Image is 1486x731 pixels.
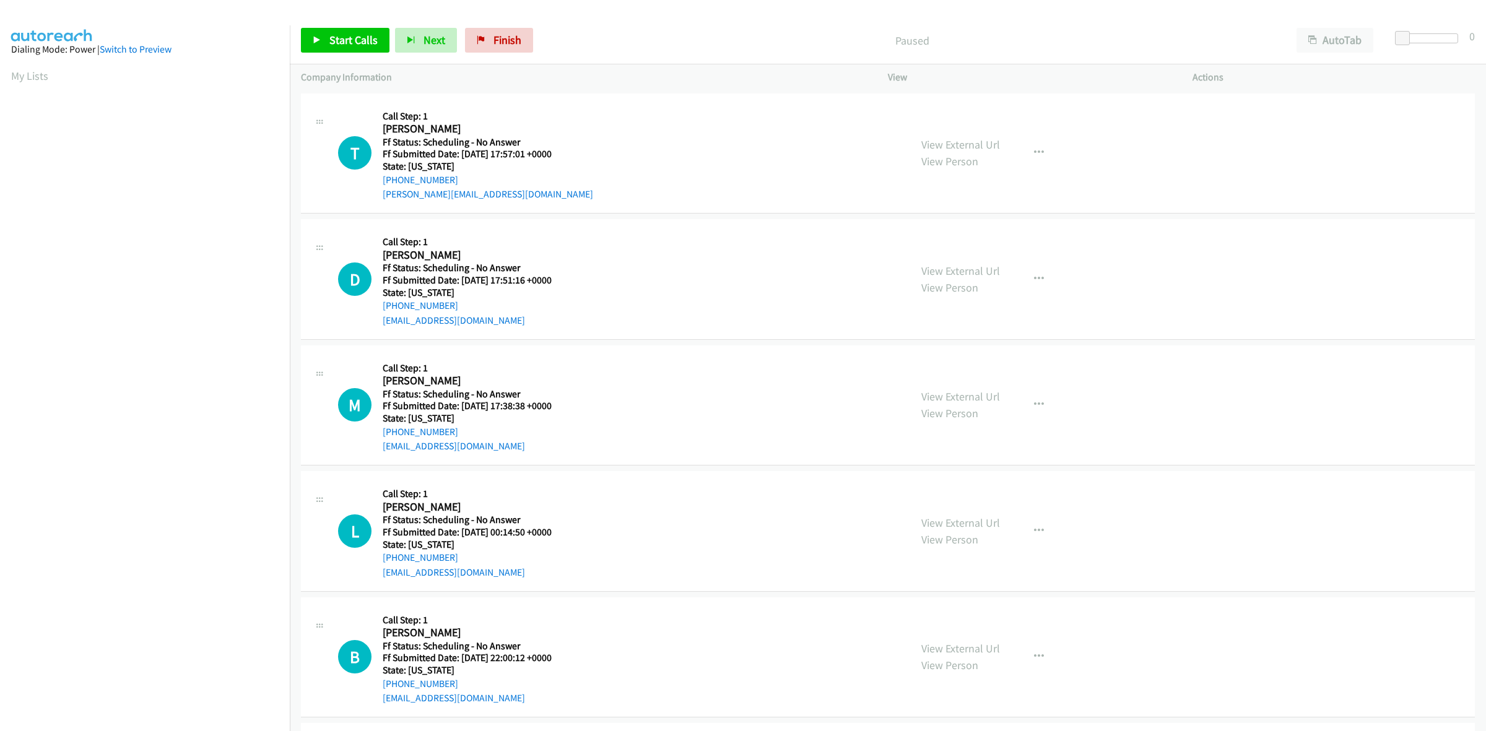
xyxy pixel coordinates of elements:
div: The call is yet to be attempted [338,388,371,422]
a: View External Url [921,264,1000,278]
a: View External Url [921,137,1000,152]
a: View Person [921,532,978,547]
a: [PHONE_NUMBER] [383,174,458,186]
h5: State: [US_STATE] [383,664,567,677]
a: [PHONE_NUMBER] [383,678,458,690]
a: [EMAIL_ADDRESS][DOMAIN_NAME] [383,440,525,452]
h2: [PERSON_NAME] [383,248,567,262]
a: [PERSON_NAME][EMAIL_ADDRESS][DOMAIN_NAME] [383,188,593,200]
h1: T [338,136,371,170]
h2: [PERSON_NAME] [383,626,567,640]
h1: D [338,262,371,296]
h5: Ff Submitted Date: [DATE] 22:00:12 +0000 [383,652,567,664]
h5: Call Step: 1 [383,362,567,374]
button: Next [395,28,457,53]
a: View Person [921,658,978,672]
h5: Ff Status: Scheduling - No Answer [383,136,593,149]
p: View [888,70,1170,85]
p: Company Information [301,70,866,85]
button: AutoTab [1297,28,1373,53]
h5: Ff Status: Scheduling - No Answer [383,514,567,526]
h5: Ff Status: Scheduling - No Answer [383,640,567,652]
a: View External Url [921,641,1000,655]
h1: M [338,388,371,422]
a: View External Url [921,389,1000,404]
h5: State: [US_STATE] [383,412,567,425]
h1: L [338,514,371,548]
iframe: Dialpad [11,95,290,683]
a: View Person [921,406,978,420]
div: The call is yet to be attempted [338,136,371,170]
h2: [PERSON_NAME] [383,500,567,514]
span: Next [424,33,445,47]
a: View External Url [921,516,1000,530]
h5: Call Step: 1 [383,614,567,626]
h5: Ff Status: Scheduling - No Answer [383,262,567,274]
h5: Ff Submitted Date: [DATE] 17:38:38 +0000 [383,400,567,412]
h5: Ff Submitted Date: [DATE] 17:57:01 +0000 [383,148,593,160]
a: My Lists [11,69,48,83]
a: [EMAIL_ADDRESS][DOMAIN_NAME] [383,314,525,326]
div: Delay between calls (in seconds) [1401,33,1458,43]
a: [PHONE_NUMBER] [383,300,458,311]
a: [PHONE_NUMBER] [383,426,458,438]
div: The call is yet to be attempted [338,514,371,548]
h5: State: [US_STATE] [383,539,567,551]
span: Start Calls [329,33,378,47]
a: View Person [921,280,978,295]
a: [EMAIL_ADDRESS][DOMAIN_NAME] [383,566,525,578]
h5: Call Step: 1 [383,110,593,123]
h5: Ff Submitted Date: [DATE] 17:51:16 +0000 [383,274,567,287]
a: [PHONE_NUMBER] [383,551,458,563]
a: Switch to Preview [100,43,172,55]
p: Paused [550,32,1274,49]
h5: State: [US_STATE] [383,160,593,173]
h1: B [338,640,371,673]
h5: Call Step: 1 [383,488,567,500]
h5: State: [US_STATE] [383,287,567,299]
div: The call is yet to be attempted [338,262,371,296]
h5: Ff Submitted Date: [DATE] 00:14:50 +0000 [383,526,567,539]
h2: [PERSON_NAME] [383,374,567,388]
h2: [PERSON_NAME] [383,122,567,136]
h5: Call Step: 1 [383,236,567,248]
a: Finish [465,28,533,53]
p: Actions [1193,70,1475,85]
h5: Ff Status: Scheduling - No Answer [383,388,567,400]
div: 0 [1469,28,1475,45]
a: [EMAIL_ADDRESS][DOMAIN_NAME] [383,692,525,704]
div: Dialing Mode: Power | [11,42,279,57]
span: Finish [493,33,521,47]
a: Start Calls [301,28,389,53]
div: The call is yet to be attempted [338,640,371,673]
a: View Person [921,154,978,168]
